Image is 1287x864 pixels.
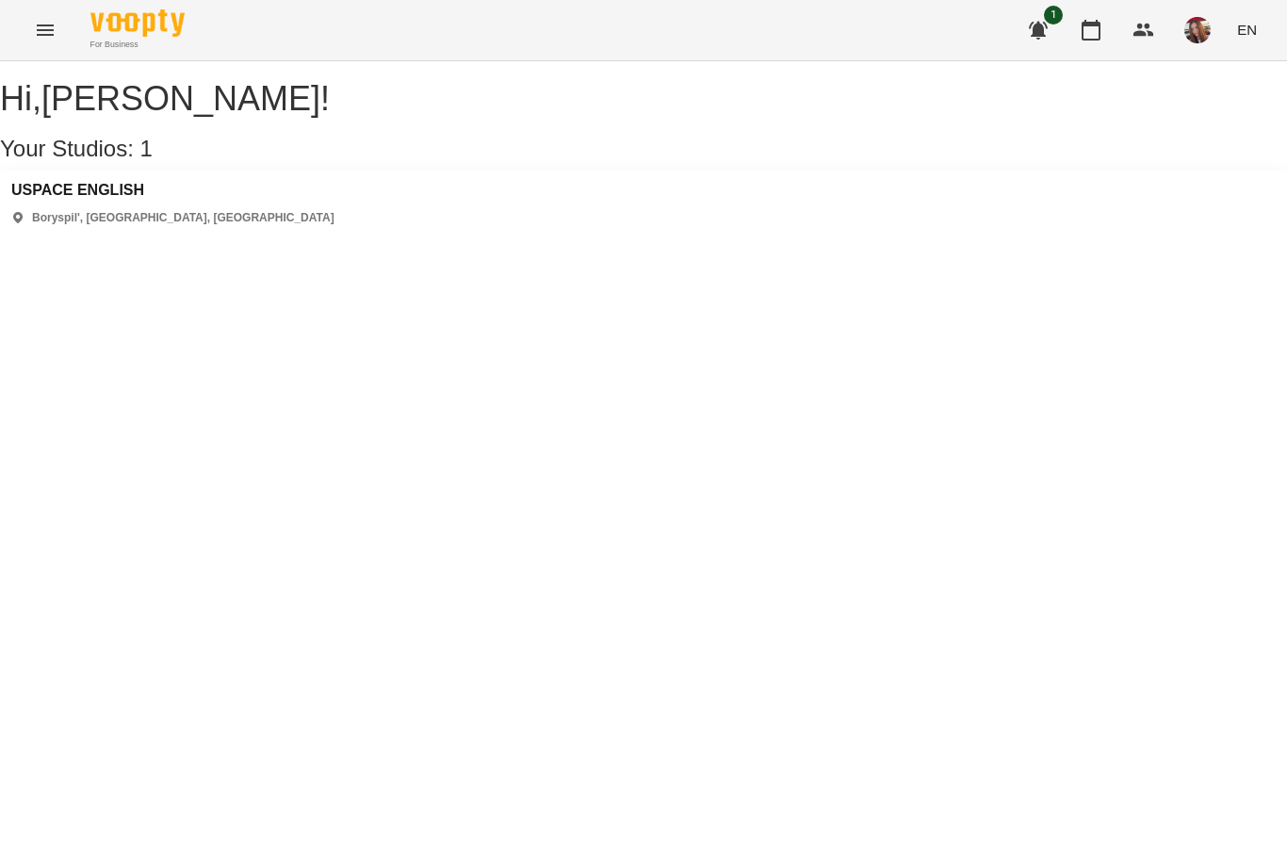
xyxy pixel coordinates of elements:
button: EN [1230,12,1264,47]
p: Boryspil', [GEOGRAPHIC_DATA], [GEOGRAPHIC_DATA] [32,210,334,226]
img: Voopty Logo [90,9,185,37]
span: For Business [90,39,185,51]
button: Menu [23,8,68,53]
a: USPACE ENGLISH [11,182,334,199]
span: 1 [140,136,153,161]
span: 1 [1044,6,1063,24]
img: 67504ac152b1835d9c7ace4e6127cb00.jpg [1184,17,1211,43]
span: EN [1237,20,1257,40]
